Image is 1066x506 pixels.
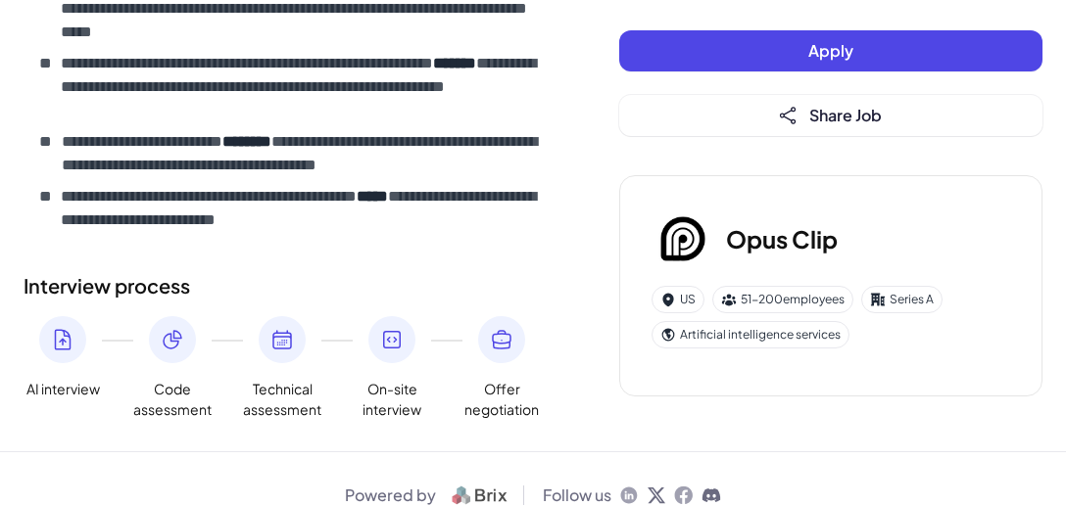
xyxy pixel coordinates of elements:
[861,286,943,313] div: Series A
[24,271,541,300] h2: Interview process
[712,286,853,313] div: 51-200 employees
[133,379,212,420] span: Code assessment
[462,379,541,420] span: Offer negotiation
[652,321,849,348] div: Artificial intelligence services
[26,379,100,399] span: AI interview
[243,379,321,420] span: Technical assessment
[652,207,714,270] img: Op
[808,40,853,61] span: Apply
[726,221,838,256] h3: Opus Clip
[652,286,704,313] div: US
[809,105,882,125] span: Share Job
[619,95,1042,136] button: Share Job
[619,30,1042,71] button: Apply
[353,379,431,420] span: On-site interview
